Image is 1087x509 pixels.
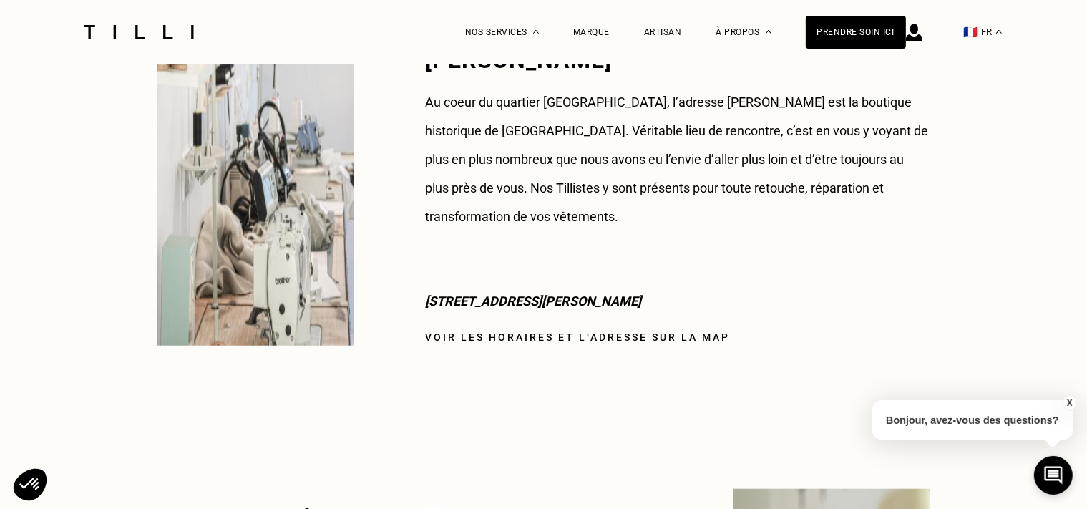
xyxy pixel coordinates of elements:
[79,25,199,39] img: Logo du service de couturière Tilli
[906,24,922,41] img: icône connexion
[426,287,930,316] p: [STREET_ADDRESS][PERSON_NAME]
[996,30,1002,34] img: menu déroulant
[964,25,978,39] span: 🇫🇷
[426,331,731,343] a: Voir les horaires et l‘adresse sur la map
[766,30,771,34] img: Menu déroulant à propos
[806,16,906,49] a: Prendre soin ici
[573,27,610,37] a: Marque
[872,400,1073,440] p: Bonjour, avez-vous des questions?
[644,27,682,37] a: Artisan
[1062,395,1076,411] button: X
[533,30,539,34] img: Menu déroulant
[157,31,354,346] img: Boutique de retouche couture upcycling à Paris
[426,88,930,231] p: Au coeur du quartier [GEOGRAPHIC_DATA], l’adresse [PERSON_NAME] est la boutique historique de [GE...
[426,51,930,69] h2: [PERSON_NAME]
